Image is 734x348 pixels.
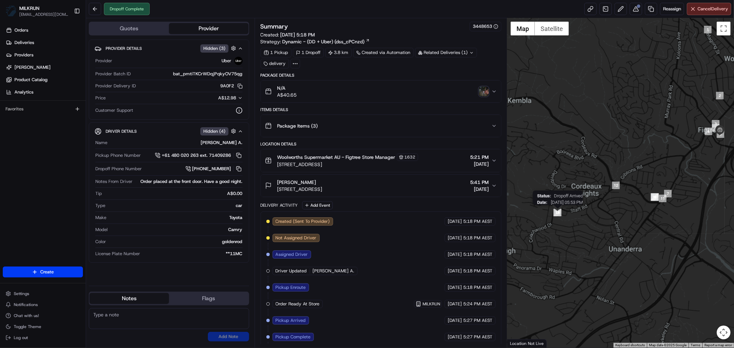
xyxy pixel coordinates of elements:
[221,83,243,89] button: 9A0F2
[463,268,492,274] span: 5:18 PM AEST
[14,313,39,318] span: Chat with us!
[463,301,492,307] span: 5:24 PM AEST
[325,48,352,57] div: 3.8 km
[14,324,41,329] span: Toggle Theme
[95,140,107,146] span: Name
[276,251,308,258] span: Assigned Driver
[260,59,289,68] div: delivery
[169,293,248,304] button: Flags
[463,317,492,324] span: 5:27 PM AEST
[260,38,370,45] div: Strategy:
[89,23,169,34] button: Quotes
[663,6,681,12] span: Reassign
[260,23,288,30] h3: Summary
[260,141,501,147] div: Location Details
[109,215,243,221] div: Toyota
[405,154,416,160] span: 1632
[507,339,547,348] div: Location Not Live
[649,343,687,347] span: Map data ©2025 Google
[95,191,102,197] span: Tip
[182,95,243,101] button: A$12.98
[691,343,700,347] a: Terms
[95,58,112,64] span: Provider
[448,218,462,225] span: [DATE]
[277,154,395,161] span: Woolworths Supermarket AU - Figtree Store Manager
[95,178,132,185] span: Notes From Driver
[3,25,86,36] a: Orders
[664,190,672,197] div: 7
[185,165,243,173] a: [PHONE_NUMBER]
[313,268,354,274] span: [PERSON_NAME] A.
[277,179,316,186] span: [PERSON_NAME]
[3,3,71,19] button: MILKRUNMILKRUN[EMAIL_ADDRESS][DOMAIN_NAME]
[302,201,333,209] button: Add Event
[89,293,169,304] button: Notes
[463,251,492,258] span: 5:18 PM AEST
[3,300,83,309] button: Notifications
[353,48,414,57] a: Created via Automation
[276,317,306,324] span: Pickup Arrived
[162,152,231,159] span: +61 480 020 263 ext. 71409286
[276,301,320,307] span: Order Ready At Store
[473,23,498,30] button: 3448653
[14,40,34,46] span: Deliveries
[277,85,297,91] span: N/A
[509,339,532,348] img: Google
[553,209,561,216] div: 13
[612,182,620,189] div: 12
[554,193,583,198] span: Dropoff Arrived
[222,58,232,64] span: Uber
[3,311,83,320] button: Chat with us!
[106,46,142,51] span: Provider Details
[716,92,724,99] div: 2
[276,268,307,274] span: Driver Updated
[234,57,243,65] img: uber-new-logo.jpeg
[276,334,311,340] span: Pickup Complete
[219,95,236,101] span: A$12.98
[14,291,29,296] span: Settings
[448,334,462,340] span: [DATE]
[110,227,243,233] div: Camry
[14,302,38,307] span: Notifications
[537,200,547,205] span: Date :
[511,22,535,35] button: Show street map
[283,38,370,45] a: Dynamic - (DD + Uber) (dss_cPCnzd)
[463,235,492,241] span: 5:18 PM AEST
[704,343,732,347] a: Report a map error
[200,44,238,53] button: Hidden (3)
[550,200,583,205] span: [DATE] 05:53 PM
[19,12,68,17] span: [EMAIL_ADDRESS][DOMAIN_NAME]
[260,48,291,57] div: 1 Pickup
[110,140,243,146] div: [PERSON_NAME] A.
[277,161,418,168] span: [STREET_ADDRESS]
[705,128,712,135] div: 6
[470,186,489,193] span: [DATE]
[276,218,330,225] span: Created (Sent To Provider)
[95,126,243,137] button: Driver DetailsHidden (4)
[283,38,365,45] span: Dynamic - (DD + Uber) (dss_cPCnzd)
[470,161,489,167] span: [DATE]
[448,235,462,241] span: [DATE]
[95,152,141,159] span: Pickup Phone Number
[415,48,477,57] div: Related Deliveries (1)
[3,333,83,342] button: Log out
[717,326,731,339] button: Map camera controls
[293,48,324,57] div: 1 Dropoff
[108,203,243,209] div: car
[95,43,243,54] button: Provider DetailsHidden (3)
[169,23,248,34] button: Provider
[155,152,243,159] a: +61 480 020 263 ext. 71409286
[95,251,140,257] span: License Plate Number
[3,267,83,278] button: Create
[105,191,243,197] div: A$0.00
[14,77,47,83] span: Product Catalog
[19,5,40,12] button: MILKRUN
[14,52,33,58] span: Providers
[463,218,492,225] span: 5:18 PM AEST
[448,251,462,258] span: [DATE]
[448,284,462,291] span: [DATE]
